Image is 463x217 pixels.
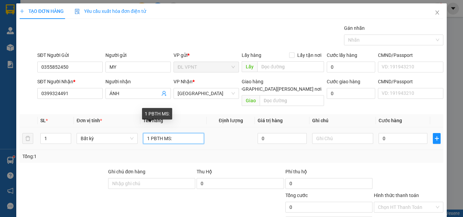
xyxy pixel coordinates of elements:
span: Giá trị hàng [258,118,283,123]
div: SĐT Người Nhận [37,78,103,85]
span: Định lượng [219,118,243,123]
span: ĐL Quận 1 [178,88,235,99]
span: Giao hàng [242,79,263,84]
button: Close [428,3,447,22]
span: Giao [242,95,260,106]
div: CMND/Passport [378,51,443,59]
span: plus [433,136,440,141]
input: 0 [258,133,306,144]
div: VP gửi [174,51,239,59]
label: Gán nhãn [344,25,365,31]
span: ĐL VPNT [178,62,235,72]
span: [GEOGRAPHIC_DATA][PERSON_NAME] nơi [229,85,324,93]
button: plus [433,133,441,144]
input: Dọc đường [260,95,324,106]
label: Ghi chú đơn hàng [108,169,145,174]
span: Đơn vị tính [77,118,102,123]
span: user-add [161,91,167,96]
span: SL [40,118,46,123]
label: Cước giao hàng [327,79,360,84]
div: SĐT Người Gửi [37,51,103,59]
input: Cước giao hàng [327,88,375,99]
span: Bất kỳ [81,133,134,144]
button: delete [22,133,33,144]
span: Yêu cầu xuất hóa đơn điện tử [75,8,146,14]
span: Thu Hộ [197,169,212,174]
div: 1 PBTH MS: [142,108,172,120]
span: Lấy tận nơi [295,51,324,59]
span: close [435,10,440,15]
div: Phí thu hộ [285,168,373,178]
div: Người nhận [105,78,171,85]
input: Cước lấy hàng [327,62,375,72]
div: Tổng: 1 [22,153,179,160]
input: Ghi Chú [312,133,373,144]
img: icon [75,9,80,14]
input: VD: Bàn, Ghế [143,133,204,144]
span: Cước hàng [379,118,402,123]
span: plus [20,9,24,14]
span: Lấy hàng [242,52,261,58]
span: VP Nhận [174,79,193,84]
th: Ghi chú [309,114,376,127]
label: Cước lấy hàng [327,52,357,58]
div: CMND/Passport [378,78,443,85]
span: Lấy [242,61,257,72]
div: Người gửi [105,51,171,59]
span: Tổng cước [285,193,308,198]
input: Dọc đường [257,61,324,72]
label: Hình thức thanh toán [374,193,419,198]
input: Ghi chú đơn hàng [108,178,195,189]
span: TẠO ĐƠN HÀNG [20,8,64,14]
